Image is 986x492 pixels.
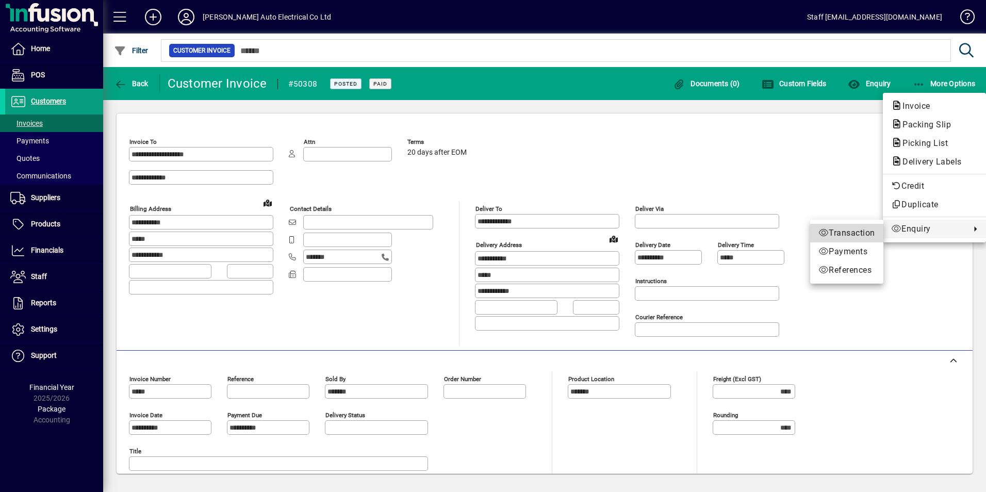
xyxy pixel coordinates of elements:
span: References [818,264,875,276]
span: Payments [818,245,875,258]
span: Transaction [818,227,875,239]
span: Picking List [891,138,953,148]
span: Duplicate [891,199,978,211]
span: Credit [891,180,978,192]
span: Delivery Labels [891,157,967,167]
span: Packing Slip [891,120,956,129]
span: Invoice [891,101,935,111]
span: Enquiry [891,223,965,235]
